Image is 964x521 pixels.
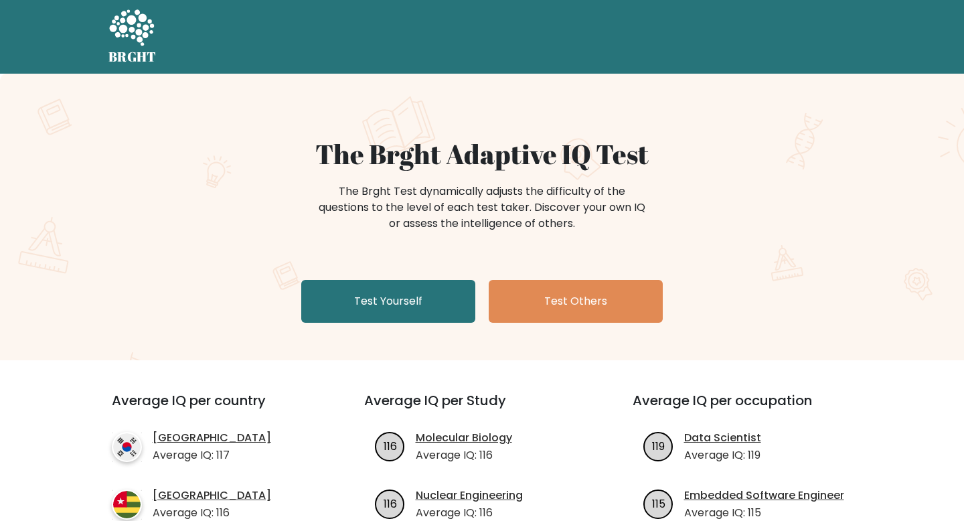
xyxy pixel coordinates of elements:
[684,488,844,504] a: Embedded Software Engineer
[383,496,396,511] text: 116
[364,392,600,425] h3: Average IQ per Study
[112,432,142,462] img: country
[633,392,869,425] h3: Average IQ per occupation
[153,488,271,504] a: [GEOGRAPHIC_DATA]
[383,438,396,453] text: 116
[112,490,142,520] img: country
[684,430,761,446] a: Data Scientist
[108,5,157,68] a: BRGHT
[416,488,523,504] a: Nuclear Engineering
[153,447,271,463] p: Average IQ: 117
[416,447,512,463] p: Average IQ: 116
[651,496,665,511] text: 115
[153,505,271,521] p: Average IQ: 116
[416,430,512,446] a: Molecular Biology
[315,183,649,232] div: The Brght Test dynamically adjusts the difficulty of the questions to the level of each test take...
[416,505,523,521] p: Average IQ: 116
[155,138,809,170] h1: The Brght Adaptive IQ Test
[684,505,844,521] p: Average IQ: 115
[301,280,475,323] a: Test Yourself
[112,392,316,425] h3: Average IQ per country
[684,447,761,463] p: Average IQ: 119
[108,49,157,65] h5: BRGHT
[652,438,665,453] text: 119
[153,430,271,446] a: [GEOGRAPHIC_DATA]
[489,280,663,323] a: Test Others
